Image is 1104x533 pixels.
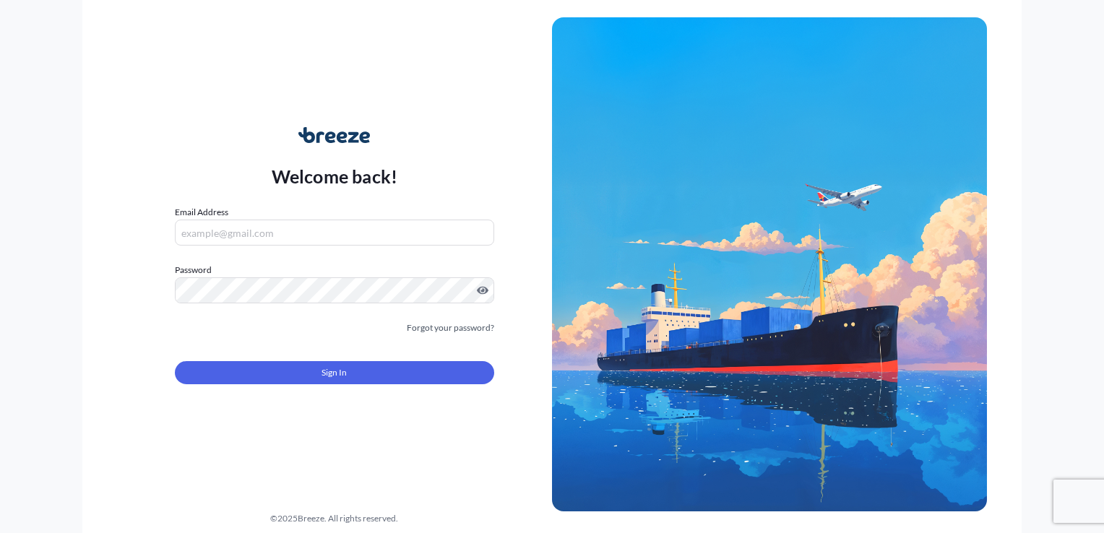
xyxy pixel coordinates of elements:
p: Welcome back! [272,165,398,188]
label: Email Address [175,205,228,220]
span: Sign In [322,365,347,380]
label: Password [175,263,494,277]
button: Sign In [175,361,494,384]
a: Forgot your password? [407,321,494,335]
button: Show password [477,285,488,296]
input: example@gmail.com [175,220,494,246]
img: Ship illustration [552,17,987,511]
div: © 2025 Breeze. All rights reserved. [117,511,552,526]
